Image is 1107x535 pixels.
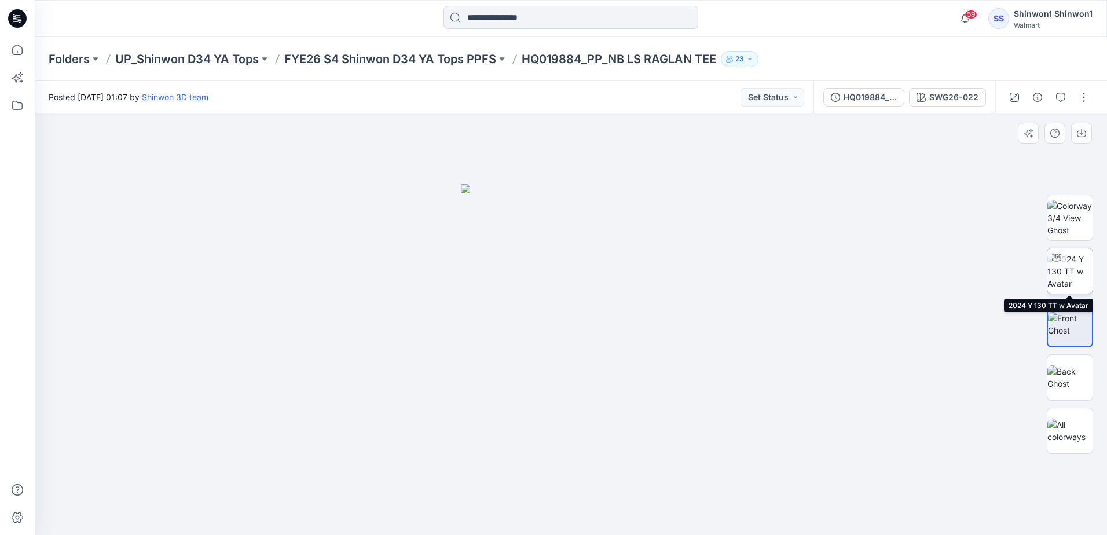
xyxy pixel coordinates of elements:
[1047,365,1093,390] img: Back Ghost
[1014,7,1093,21] div: Shinwon1 Shinwon1
[988,8,1009,29] div: SS
[721,51,758,67] button: 23
[1047,200,1093,236] img: Colorway 3/4 View Ghost
[522,51,716,67] p: HQ019884_PP_NB LS RAGLAN TEE
[965,10,977,19] span: 59
[909,88,986,107] button: SWG26-022
[142,92,208,102] a: Shinwon 3D team
[115,51,259,67] a: UP_Shinwon D34 YA Tops
[735,53,744,65] p: 23
[1047,419,1093,443] img: All colorways
[1014,21,1093,30] div: Walmart
[461,184,681,535] img: eyJhbGciOiJIUzI1NiIsImtpZCI6IjAiLCJzbHQiOiJzZXMiLCJ0eXAiOiJKV1QifQ.eyJkYXRhIjp7InR5cGUiOiJzdG9yYW...
[284,51,496,67] a: FYE26 S4 Shinwon D34 YA Tops PPFS
[49,51,90,67] a: Folders
[823,88,904,107] button: HQ019884_PP_NB LS RAGLAN TEE
[929,91,978,104] div: SWG26-022
[49,91,208,103] span: Posted [DATE] 01:07 by
[1048,312,1092,336] img: Front Ghost
[844,91,897,104] div: HQ019884_PP_NB LS RAGLAN TEE
[1028,88,1047,107] button: Details
[1047,253,1093,290] img: 2024 Y 130 TT w Avatar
